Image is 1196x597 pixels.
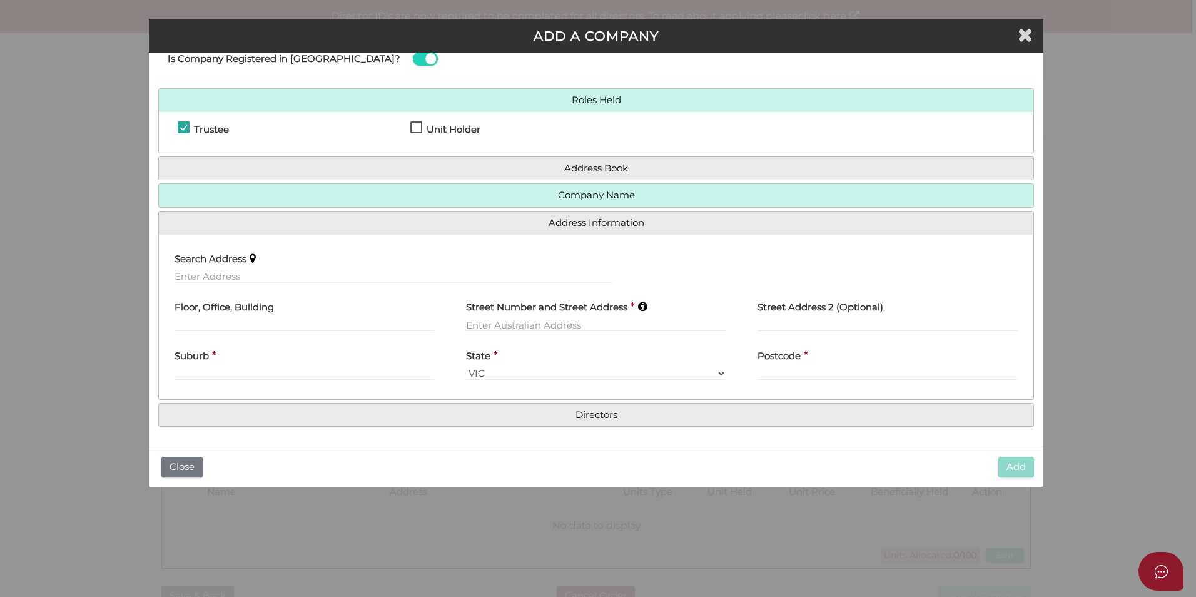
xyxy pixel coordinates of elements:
[175,302,274,313] h4: Floor, Office, Building
[175,351,209,362] h4: Suburb
[175,270,612,283] input: Enter Address
[466,318,726,332] input: Enter Australian Address
[466,351,490,362] h4: State
[1138,552,1183,591] button: Open asap
[175,254,246,265] h4: Search Address
[758,302,883,313] h4: Street Address 2 (Optional)
[168,410,1024,421] a: Directors
[998,457,1034,477] button: Add
[168,218,1024,228] a: Address Information
[250,253,256,263] i: Keep typing in your address(including suburb) until it appears
[161,457,203,477] button: Close
[638,301,647,312] i: Keep typing in your address(including suburb) until it appears
[758,351,801,362] h4: Postcode
[466,302,627,313] h4: Street Number and Street Address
